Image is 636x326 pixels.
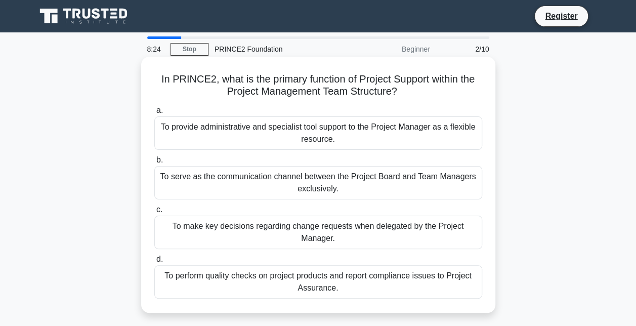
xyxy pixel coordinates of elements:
[156,205,162,214] span: c.
[208,39,348,59] div: PRINCE2 Foundation
[156,106,163,114] span: a.
[154,166,482,199] div: To serve as the communication channel between the Project Board and Team Managers exclusively.
[436,39,495,59] div: 2/10
[154,116,482,150] div: To provide administrative and specialist tool support to the Project Manager as a flexible resource.
[348,39,436,59] div: Beginner
[171,43,208,56] a: Stop
[154,216,482,249] div: To make key decisions regarding change requests when delegated by the Project Manager.
[539,10,583,22] a: Register
[156,155,163,164] span: b.
[153,73,483,98] h5: In PRINCE2, what is the primary function of Project Support within the Project Management Team St...
[154,265,482,299] div: To perform quality checks on project products and report compliance issues to Project Assurance.
[156,255,163,263] span: d.
[141,39,171,59] div: 8:24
